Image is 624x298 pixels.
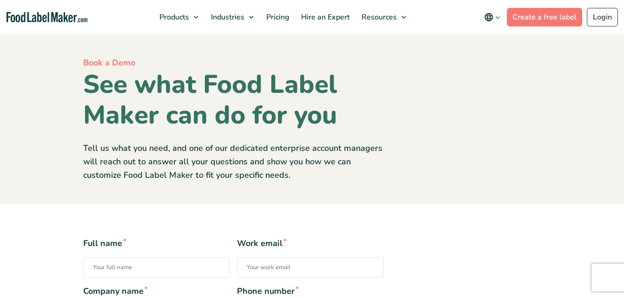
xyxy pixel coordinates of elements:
span: Work email [237,237,384,250]
span: Book a Demo [83,57,135,68]
input: Work email* [237,257,384,278]
a: Login [587,8,618,26]
span: Company name [83,285,230,298]
p: Tell us what you need, and one of our dedicated enterprise account managers will reach out to ans... [83,142,384,181]
span: Resources [359,12,398,22]
a: Create a free label [507,8,582,26]
h1: See what Food Label Maker can do for you [83,69,384,130]
span: Pricing [263,12,290,22]
span: Full name [83,237,230,250]
span: Hire an Expert [298,12,351,22]
span: Industries [208,12,245,22]
span: Phone number [237,285,384,298]
span: Products [157,12,190,22]
input: Full name* [83,257,230,278]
